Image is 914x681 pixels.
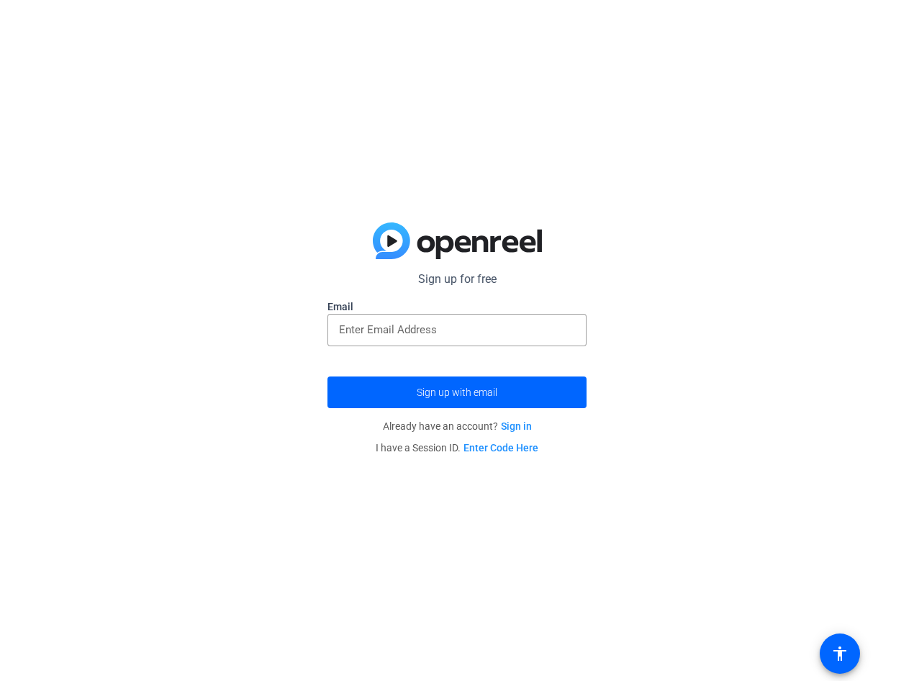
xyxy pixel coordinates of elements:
button: Sign up with email [327,376,587,408]
a: Sign in [501,420,532,432]
label: Email [327,299,587,314]
span: Already have an account? [383,420,532,432]
span: I have a Session ID. [376,442,538,454]
img: blue-gradient.svg [373,222,542,260]
p: Sign up for free [327,271,587,288]
input: Enter Email Address [339,321,575,338]
a: Enter Code Here [463,442,538,454]
mat-icon: accessibility [831,645,849,662]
